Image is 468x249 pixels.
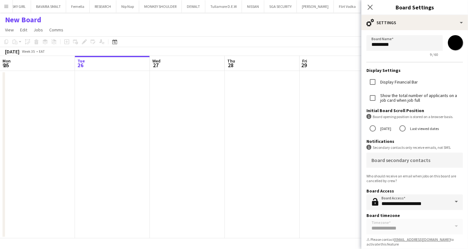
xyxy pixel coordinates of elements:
[264,0,297,13] button: SGA SECURITY
[361,3,468,11] h3: Board Settings
[366,138,463,144] h3: Notifications
[3,26,16,34] a: View
[302,58,307,64] span: Fri
[49,27,63,33] span: Comms
[366,213,463,218] h3: Board timezone
[139,0,182,13] button: MONKEY SHOULDER
[34,27,43,33] span: Jobs
[226,62,235,69] span: 28
[151,62,160,69] span: 27
[297,0,334,13] button: [PERSON_NAME]
[31,0,66,13] button: BAVARIA SMALT
[20,27,27,33] span: Edit
[90,0,116,13] button: RESEARCH
[379,93,463,103] label: Show the total number of applicants on a job card when job full
[39,49,45,54] div: EAT
[366,68,463,73] h3: Display Settings
[366,188,463,194] h3: Board Access
[5,27,14,33] span: View
[242,0,264,13] button: NISSAN
[66,0,90,13] button: Femella
[76,62,85,69] span: 26
[361,15,468,30] div: Settings
[366,108,463,113] h3: Initial Board Scroll Position
[21,49,36,54] span: Week 35
[47,26,66,34] a: Comms
[334,0,361,13] button: Flirt Vodka
[379,124,391,133] label: [DATE]
[379,80,418,84] label: Display Financial Bar
[31,26,45,34] a: Jobs
[409,124,439,133] label: Last viewed dates
[394,237,450,242] a: [EMAIL_ADDRESS][DOMAIN_NAME]
[301,62,307,69] span: 29
[77,58,85,64] span: Tue
[116,0,139,13] button: Nip Nap
[7,0,31,13] button: SKY GIRL
[425,52,443,57] span: 9 / 60
[366,145,463,150] div: Secondary contacts only receive emails, not SMS.
[227,58,235,64] span: Thu
[18,26,30,34] a: Edit
[205,0,242,13] button: Tullamore D.E.W
[182,0,205,13] button: DEWALT
[366,237,463,246] div: ⚠ Please contact to activate this feature
[366,114,463,119] div: Board opening position is stored on a browser basis.
[2,62,11,69] span: 25
[152,58,160,64] span: Wed
[5,48,19,55] div: [DATE]
[366,174,463,183] div: Who should receive an email when jobs on this board are cancelled by crew?
[371,157,430,163] mat-label: Board secondary contacts
[5,15,41,24] h1: New Board
[3,58,11,64] span: Mon
[361,0,386,13] button: BACARDI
